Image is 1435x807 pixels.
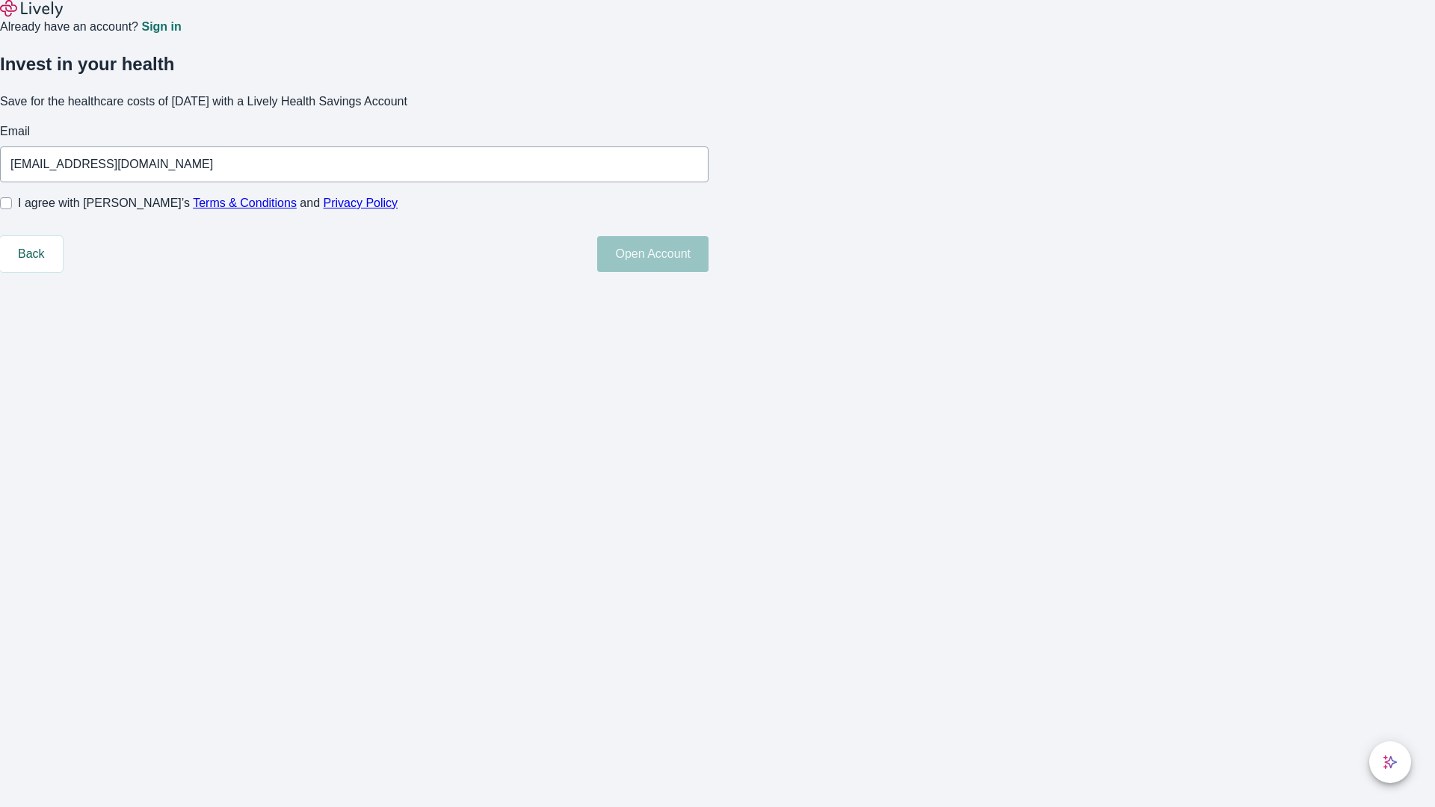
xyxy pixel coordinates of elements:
a: Privacy Policy [324,197,398,209]
button: chat [1369,741,1411,783]
svg: Lively AI Assistant [1383,755,1398,770]
a: Terms & Conditions [193,197,297,209]
span: I agree with [PERSON_NAME]’s and [18,194,398,212]
a: Sign in [141,21,181,33]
